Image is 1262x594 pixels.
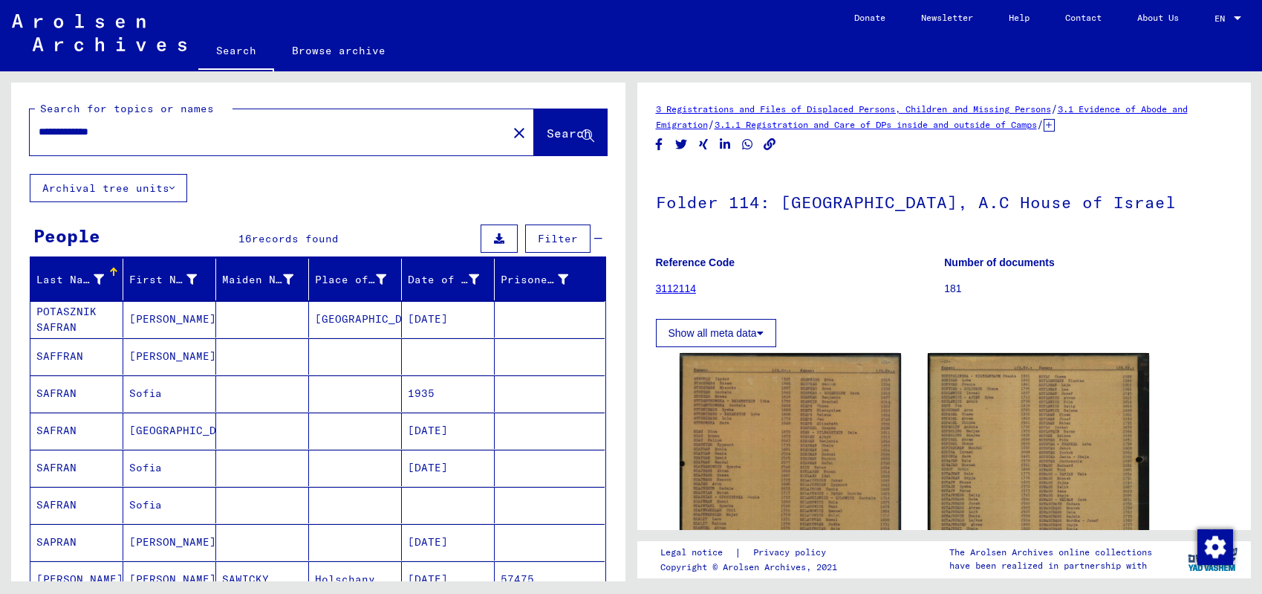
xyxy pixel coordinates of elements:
p: Copyright © Arolsen Archives, 2021 [660,561,844,574]
mat-cell: [PERSON_NAME] [123,301,216,338]
button: Copy link [762,135,778,154]
b: Reference Code [656,256,735,268]
div: Maiden Name [222,272,293,288]
span: / [1051,102,1058,115]
span: records found [252,232,339,245]
div: Last Name [36,268,123,291]
a: 3112114 [656,283,697,294]
div: People [33,222,100,249]
mat-cell: [PERSON_NAME] [123,338,216,375]
button: Show all meta data [656,319,776,347]
mat-cell: [DATE] [402,450,495,486]
mat-header-cell: Last Name [30,259,123,300]
a: 3.1.1 Registration and Care of DPs inside and outside of Camps [715,119,1037,130]
a: 3 Registrations and Files of Displaced Persons, Children and Missing Persons [656,103,1051,114]
img: Change consent [1197,529,1233,565]
mat-header-cell: Date of Birth [402,259,495,300]
img: Arolsen_neg.svg [12,14,186,51]
a: Browse archive [274,33,403,68]
mat-cell: SAFRAN [30,487,123,523]
div: Place of Birth [315,272,386,288]
div: First Name [129,272,197,288]
a: Legal notice [660,545,735,561]
img: yv_logo.png [1185,540,1240,578]
mat-cell: [GEOGRAPHIC_DATA] [123,413,216,449]
mat-cell: Sofia [123,450,216,486]
span: Search [547,126,591,141]
div: Prisoner # [501,272,568,288]
mat-cell: SAFRAN [30,450,123,486]
p: have been realized in partnership with [949,559,1152,572]
div: Prisoner # [501,268,587,291]
span: / [708,117,715,131]
button: Search [534,109,607,155]
button: Share on WhatsApp [740,135,755,154]
div: Maiden Name [222,268,312,291]
span: / [1037,117,1044,131]
mat-icon: close [510,124,528,142]
button: Share on LinkedIn [718,135,733,154]
mat-cell: [GEOGRAPHIC_DATA] [309,301,402,338]
button: Share on Facebook [651,135,667,154]
div: Date of Birth [408,268,498,291]
mat-cell: Sofia [123,487,216,523]
mat-cell: Sofia [123,375,216,412]
mat-cell: SAPRAN [30,524,123,561]
mat-cell: SAFRAN [30,375,123,412]
mat-cell: POTASZNIK SAFRAN [30,301,123,338]
a: Search [198,33,274,71]
span: 16 [238,232,252,245]
button: Archival tree units [30,174,187,202]
mat-cell: SAFFRAN [30,338,123,375]
mat-header-cell: First Name [123,259,216,300]
mat-cell: 1935 [402,375,495,412]
mat-header-cell: Prisoner # [495,259,605,300]
mat-header-cell: Maiden Name [216,259,309,300]
p: 181 [944,281,1232,297]
button: Clear [504,117,534,147]
button: Filter [525,225,591,253]
mat-cell: SAFRAN [30,413,123,449]
div: First Name [129,268,215,291]
mat-cell: [DATE] [402,413,495,449]
a: Privacy policy [741,545,844,561]
div: Last Name [36,272,104,288]
div: | [660,545,844,561]
button: Share on Twitter [674,135,689,154]
h1: Folder 114: [GEOGRAPHIC_DATA], A.C House of Israel [656,168,1233,233]
button: Share on Xing [696,135,712,154]
span: Filter [538,232,578,245]
span: EN [1214,13,1231,24]
mat-label: Search for topics or names [40,102,214,115]
div: Place of Birth [315,268,405,291]
b: Number of documents [944,256,1055,268]
div: Date of Birth [408,272,479,288]
p: The Arolsen Archives online collections [949,546,1152,559]
mat-cell: [PERSON_NAME] [123,524,216,561]
mat-cell: [DATE] [402,301,495,338]
mat-header-cell: Place of Birth [309,259,402,300]
mat-cell: [DATE] [402,524,495,561]
div: Change consent [1197,529,1232,564]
